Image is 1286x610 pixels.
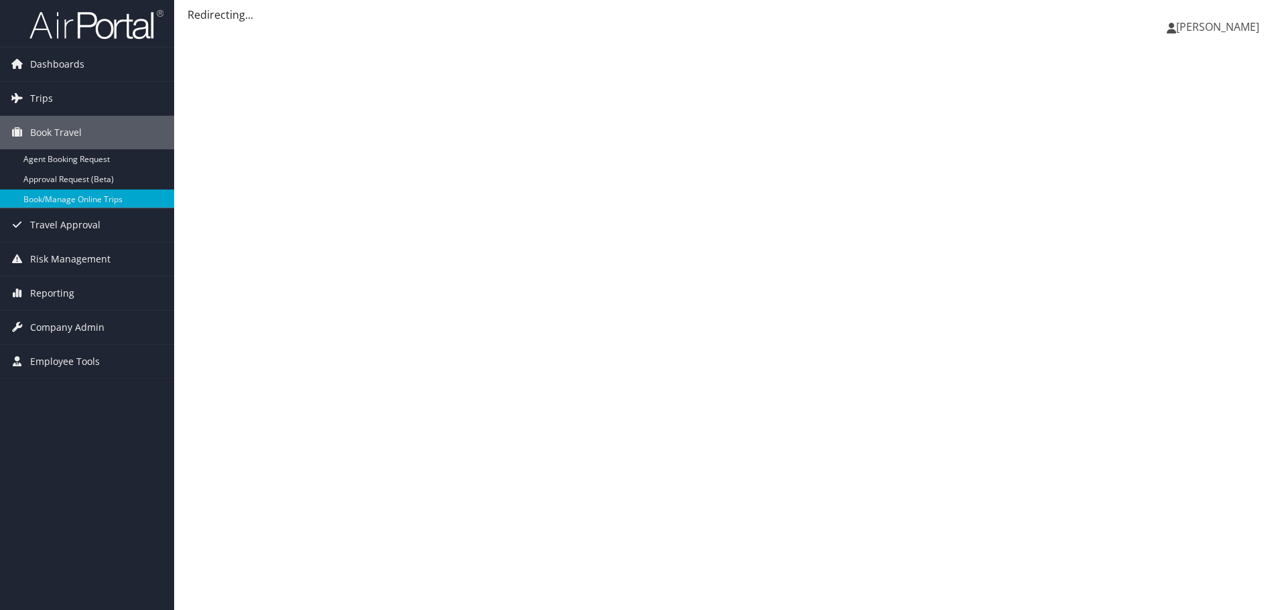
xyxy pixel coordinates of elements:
[1167,7,1273,47] a: [PERSON_NAME]
[188,7,1273,23] div: Redirecting...
[30,116,82,149] span: Book Travel
[30,311,104,344] span: Company Admin
[30,277,74,310] span: Reporting
[29,9,163,40] img: airportal-logo.png
[30,242,111,276] span: Risk Management
[30,208,100,242] span: Travel Approval
[30,345,100,378] span: Employee Tools
[30,48,84,81] span: Dashboards
[1176,19,1259,34] span: [PERSON_NAME]
[30,82,53,115] span: Trips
